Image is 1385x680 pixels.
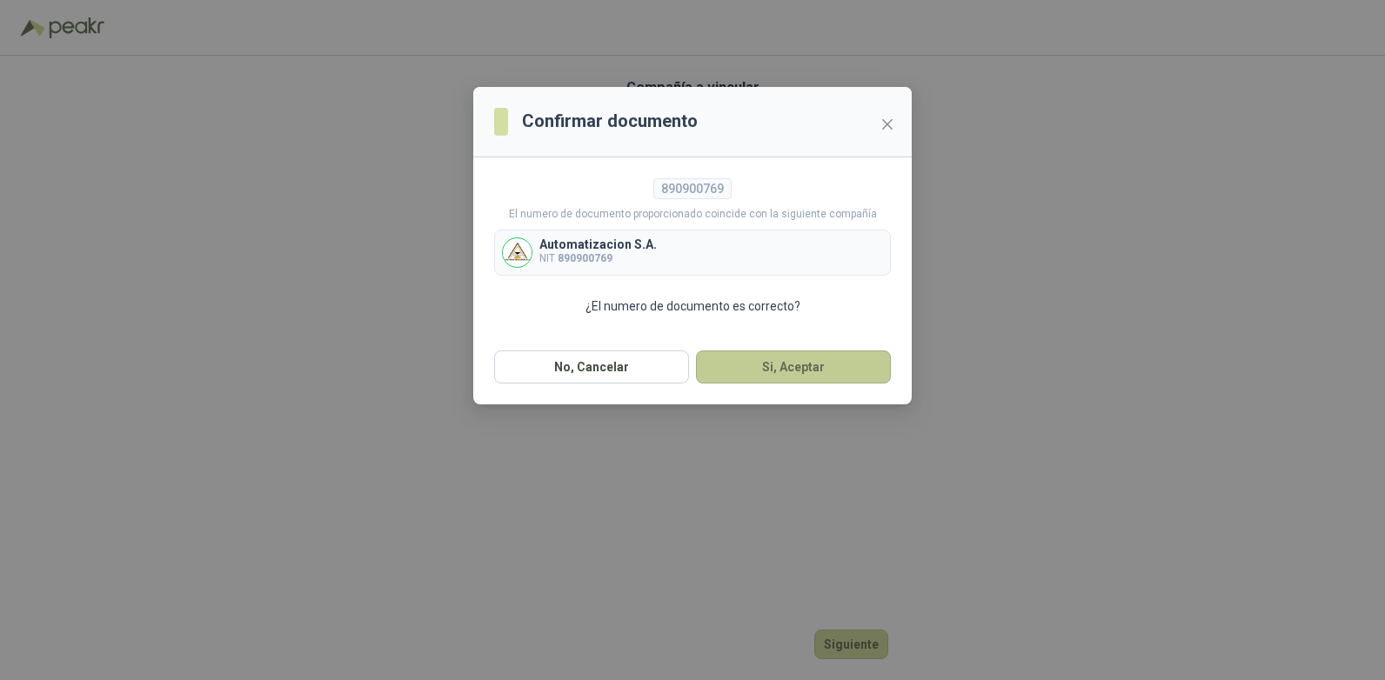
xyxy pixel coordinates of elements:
button: No, Cancelar [494,350,689,383]
div: 890900769 [653,178,732,199]
p: El numero de documento proporcionado coincide con la siguiente compañía [494,206,891,223]
button: Close [873,110,901,138]
p: NIT [539,250,657,267]
button: Si, Aceptar [696,350,891,383]
p: ¿El numero de documento es correcto? [494,297,891,316]
img: Company Logo [503,238,532,267]
h3: Confirmar documento [522,108,698,135]
b: 890900769 [558,252,612,264]
span: close [880,117,894,131]
p: Automatizacion S.A. [539,238,657,250]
